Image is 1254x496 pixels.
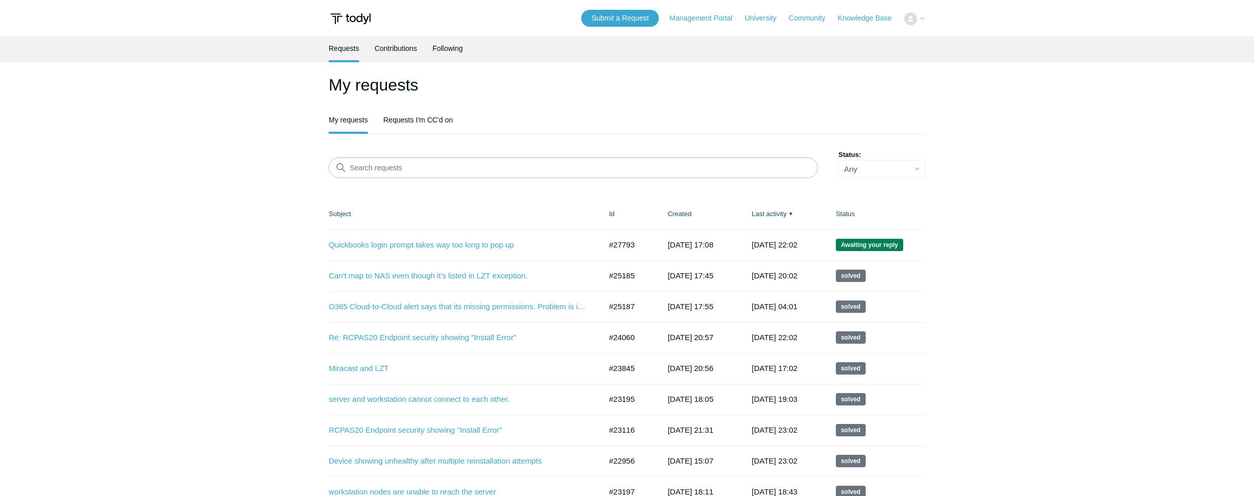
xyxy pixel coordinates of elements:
[752,240,798,249] time: 2025-08-31T22:02:09+00:00
[329,108,368,132] a: My requests
[599,353,657,384] td: #23845
[668,487,713,496] time: 2025-02-25T18:11:14+00:00
[789,13,836,24] a: Community
[836,331,866,344] span: This request has been solved
[599,384,657,415] td: #23195
[668,456,713,465] time: 2025-02-13T15:07:53+00:00
[329,73,925,97] h1: My requests
[668,271,713,280] time: 2025-05-29T17:45:09+00:00
[383,108,453,132] a: Requests I'm CC'd on
[670,13,743,24] a: Management Portal
[668,364,713,373] time: 2025-03-25T20:56:37+00:00
[752,487,798,496] time: 2025-02-25T18:43:46+00:00
[668,302,713,311] time: 2025-05-29T17:55:23+00:00
[329,239,586,251] a: Quickbooks login prompt takes way too long to pop up
[788,210,793,218] span: ▼
[838,150,925,160] label: Status:
[836,270,866,282] span: This request has been solved
[329,157,818,178] input: Search requests
[752,456,798,465] time: 2025-03-11T23:02:22+00:00
[599,415,657,446] td: #23116
[374,37,417,60] a: Contributions
[599,291,657,322] td: #25187
[329,424,586,436] a: RCPAS20 Endpoint security showing "Install Error"
[329,363,586,375] a: Miracast and LZT
[752,333,798,342] time: 2025-04-30T22:02:14+00:00
[836,300,866,313] span: This request has been solved
[668,426,713,434] time: 2025-02-20T21:31:02+00:00
[329,199,599,229] th: Subject
[836,362,866,375] span: This request has been solved
[329,9,372,28] img: Todyl Support Center Help Center home page
[329,455,586,467] a: Device showing unhealthy after multiple reinstallation attempts
[433,37,463,60] a: Following
[599,322,657,353] td: #24060
[599,199,657,229] th: Id
[668,395,713,403] time: 2025-02-25T18:05:33+00:00
[752,426,798,434] time: 2025-03-20T23:02:04+00:00
[752,210,787,218] a: Last activity▼
[668,240,713,249] time: 2025-08-29T17:08:41+00:00
[329,270,586,282] a: Can't map to NAS even though it's listed in LZT exception.
[329,332,586,344] a: Re: RCPAS20 Endpoint security showing "Install Error"
[329,301,586,313] a: O365 Cloud-to-Cloud alert says that its missing permissions. Problem is its not.
[599,229,657,260] td: #27793
[329,394,586,405] a: server and workstation cannot connect to each other.
[668,333,713,342] time: 2025-04-04T20:57:15+00:00
[826,199,925,229] th: Status
[752,271,798,280] time: 2025-06-23T20:02:11+00:00
[838,13,902,24] a: Knowledge Base
[836,455,866,467] span: This request has been solved
[752,364,798,373] time: 2025-04-22T17:02:42+00:00
[752,395,798,403] time: 2025-03-26T19:03:02+00:00
[752,302,798,311] time: 2025-06-22T04:01:37+00:00
[836,239,903,251] span: We are waiting for you to respond
[745,13,786,24] a: University
[836,424,866,436] span: This request has been solved
[668,210,691,218] a: Created
[329,37,359,60] a: Requests
[581,10,659,27] a: Submit a Request
[599,260,657,291] td: #25185
[599,446,657,476] td: #22956
[836,393,866,405] span: This request has been solved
